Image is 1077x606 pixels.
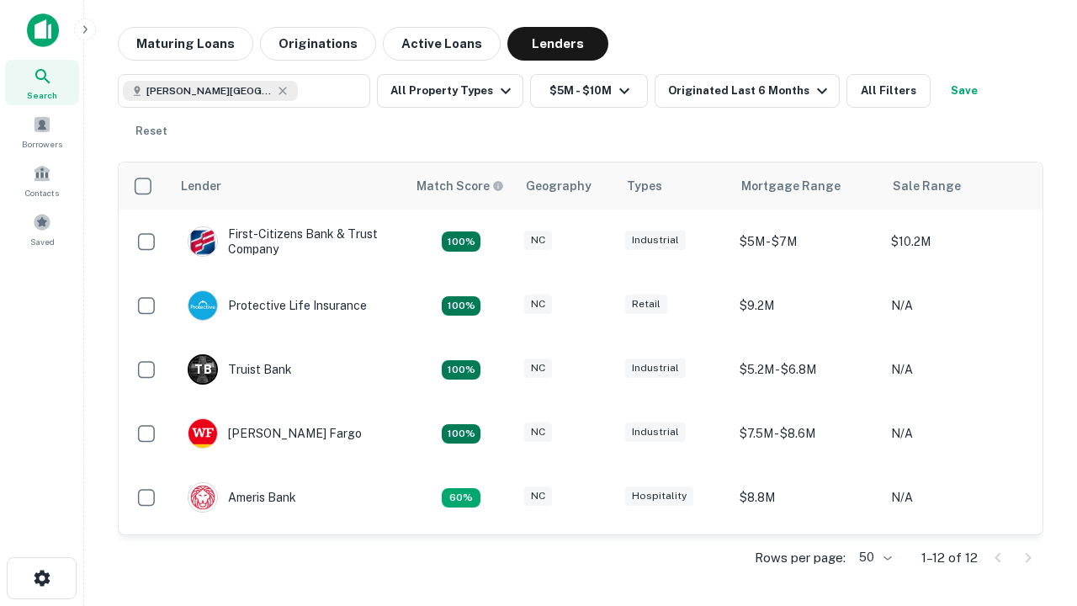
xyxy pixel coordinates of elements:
[731,338,883,401] td: $5.2M - $6.8M
[442,296,480,316] div: Matching Properties: 2, hasApolloMatch: undefined
[507,27,608,61] button: Lenders
[846,74,931,108] button: All Filters
[883,274,1034,338] td: N/A
[442,488,480,508] div: Matching Properties: 1, hasApolloMatch: undefined
[755,548,846,568] p: Rows per page:
[731,162,883,210] th: Mortgage Range
[883,162,1034,210] th: Sale Range
[125,114,178,148] button: Reset
[625,231,686,250] div: Industrial
[188,418,362,449] div: [PERSON_NAME] Fargo
[655,74,840,108] button: Originated Last 6 Months
[893,176,961,196] div: Sale Range
[171,162,406,210] th: Lender
[27,13,59,47] img: capitalize-icon.png
[260,27,376,61] button: Originations
[442,231,480,252] div: Matching Properties: 2, hasApolloMatch: undefined
[668,81,832,101] div: Originated Last 6 Months
[188,290,367,321] div: Protective Life Insurance
[188,226,390,257] div: First-citizens Bank & Trust Company
[377,74,523,108] button: All Property Types
[5,206,79,252] a: Saved
[883,210,1034,274] td: $10.2M
[188,354,292,385] div: Truist Bank
[731,529,883,593] td: $9.2M
[516,162,617,210] th: Geography
[188,482,296,513] div: Ameris Bank
[627,176,662,196] div: Types
[188,419,217,448] img: picture
[883,401,1034,465] td: N/A
[5,60,79,105] a: Search
[731,401,883,465] td: $7.5M - $8.6M
[118,27,253,61] button: Maturing Loans
[30,235,55,248] span: Saved
[524,295,552,314] div: NC
[22,137,62,151] span: Borrowers
[937,74,991,108] button: Save your search to get updates of matches that match your search criteria.
[625,295,667,314] div: Retail
[5,109,79,154] a: Borrowers
[731,465,883,529] td: $8.8M
[530,74,648,108] button: $5M - $10M
[883,529,1034,593] td: N/A
[921,548,978,568] p: 1–12 of 12
[146,83,273,98] span: [PERSON_NAME][GEOGRAPHIC_DATA], [GEOGRAPHIC_DATA]
[27,88,57,102] span: Search
[883,338,1034,401] td: N/A
[416,177,501,195] h6: Match Score
[181,176,221,196] div: Lender
[188,291,217,320] img: picture
[883,465,1034,529] td: N/A
[416,177,504,195] div: Capitalize uses an advanced AI algorithm to match your search with the best lender. The match sco...
[625,359,686,378] div: Industrial
[524,231,552,250] div: NC
[5,157,79,203] a: Contacts
[617,162,731,210] th: Types
[731,210,883,274] td: $5M - $7M
[442,360,480,380] div: Matching Properties: 3, hasApolloMatch: undefined
[731,274,883,338] td: $9.2M
[406,162,516,210] th: Capitalize uses an advanced AI algorithm to match your search with the best lender. The match sco...
[188,483,217,512] img: picture
[524,486,552,506] div: NC
[625,486,693,506] div: Hospitality
[993,417,1077,498] iframe: Chat Widget
[383,27,501,61] button: Active Loans
[524,423,552,442] div: NC
[442,424,480,444] div: Matching Properties: 2, hasApolloMatch: undefined
[625,423,686,442] div: Industrial
[524,359,552,378] div: NC
[852,545,894,570] div: 50
[741,176,841,196] div: Mortgage Range
[526,176,592,196] div: Geography
[194,361,211,379] p: T B
[188,227,217,256] img: picture
[25,186,59,199] span: Contacts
